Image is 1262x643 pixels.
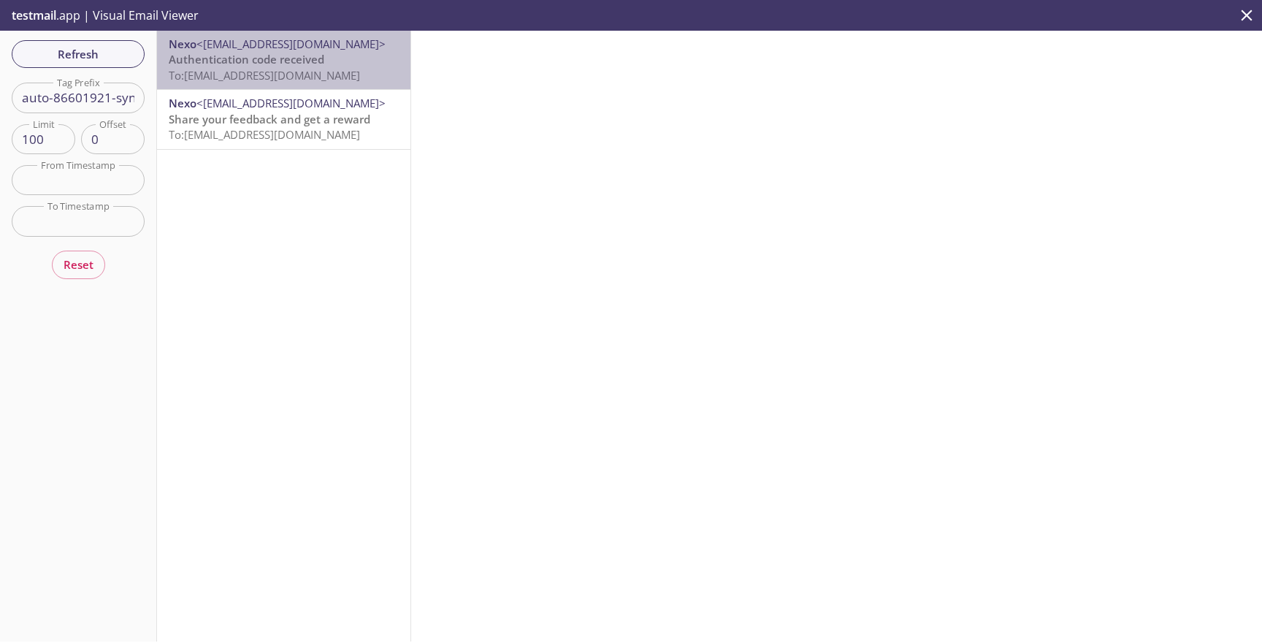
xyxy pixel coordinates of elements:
[169,96,196,110] span: Nexo
[169,37,196,51] span: Nexo
[169,68,360,83] span: To: [EMAIL_ADDRESS][DOMAIN_NAME]
[169,52,324,66] span: Authentication code received
[12,40,145,68] button: Refresh
[169,127,360,142] span: To: [EMAIL_ADDRESS][DOMAIN_NAME]
[157,31,410,150] nav: emails
[196,96,386,110] span: <[EMAIL_ADDRESS][DOMAIN_NAME]>
[12,7,56,23] span: testmail
[196,37,386,51] span: <[EMAIL_ADDRESS][DOMAIN_NAME]>
[157,31,410,89] div: Nexo<[EMAIL_ADDRESS][DOMAIN_NAME]>Authentication code receivedTo:[EMAIL_ADDRESS][DOMAIN_NAME]
[23,45,133,64] span: Refresh
[64,255,93,274] span: Reset
[157,90,410,148] div: Nexo<[EMAIL_ADDRESS][DOMAIN_NAME]>Share your feedback and get a rewardTo:[EMAIL_ADDRESS][DOMAIN_N...
[52,251,105,278] button: Reset
[169,112,370,126] span: Share your feedback and get a reward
